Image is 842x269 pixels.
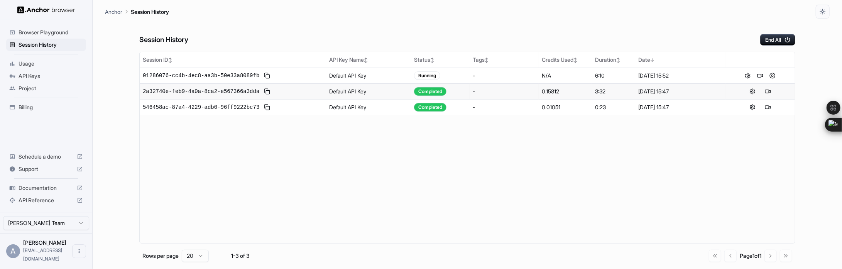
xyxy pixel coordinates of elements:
[485,57,489,63] span: ↕
[6,82,86,95] div: Project
[430,57,434,63] span: ↕
[6,151,86,163] div: Schedule a demo
[595,103,632,111] div: 0:23
[19,85,83,92] span: Project
[143,56,323,64] div: Session ID
[740,252,761,260] div: Page 1 of 1
[650,57,654,63] span: ↓
[573,57,577,63] span: ↕
[105,8,122,16] p: Anchor
[19,153,74,161] span: Schedule a demo
[139,34,188,46] h6: Session History
[19,72,83,80] span: API Keys
[542,56,589,64] div: Credits Used
[329,56,408,64] div: API Key Name
[595,88,632,95] div: 3:32
[616,57,620,63] span: ↕
[19,165,74,173] span: Support
[6,70,86,82] div: API Keys
[143,88,259,95] span: 2a32740e-feb9-4a0a-8ca2-e567366a3dda
[19,184,74,192] span: Documentation
[473,88,536,95] div: -
[19,196,74,204] span: API Reference
[414,103,446,112] div: Completed
[760,34,795,46] button: End All
[143,103,259,111] span: 546458ac-87a4-4229-adb0-96ff9222bc73
[414,87,446,96] div: Completed
[142,252,179,260] p: Rows per page
[168,57,172,63] span: ↕
[6,101,86,113] div: Billing
[23,247,62,262] span: aingco@gmail.com
[6,26,86,39] div: Browser Playground
[72,244,86,258] button: Open menu
[638,56,722,64] div: Date
[6,194,86,206] div: API Reference
[6,39,86,51] div: Session History
[473,56,536,64] div: Tags
[638,103,722,111] div: [DATE] 15:47
[143,72,259,80] span: 01286076-cc4b-4ec8-aa3b-50e33a8089fb
[638,72,722,80] div: [DATE] 15:52
[19,60,83,68] span: Usage
[542,72,589,80] div: N/A
[6,244,20,258] div: A
[595,72,632,80] div: 6:10
[105,7,169,16] nav: breadcrumb
[19,29,83,36] span: Browser Playground
[6,163,86,175] div: Support
[23,239,66,246] span: Adrian Ingco
[17,6,75,14] img: Anchor Logo
[326,99,411,115] td: Default API Key
[326,83,411,99] td: Default API Key
[364,57,368,63] span: ↕
[638,88,722,95] div: [DATE] 15:47
[19,41,83,49] span: Session History
[414,56,467,64] div: Status
[595,56,632,64] div: Duration
[19,103,83,111] span: Billing
[414,71,440,80] div: Running
[542,103,589,111] div: 0.01051
[326,68,411,83] td: Default API Key
[6,58,86,70] div: Usage
[6,182,86,194] div: Documentation
[473,103,536,111] div: -
[221,252,260,260] div: 1-3 of 3
[131,8,169,16] p: Session History
[473,72,536,80] div: -
[542,88,589,95] div: 0.15812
